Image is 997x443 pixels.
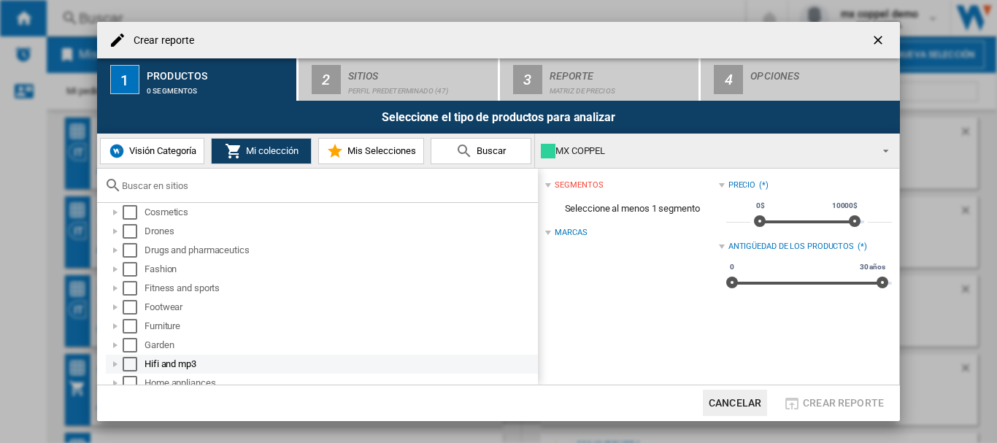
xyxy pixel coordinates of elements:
button: Buscar [431,138,531,164]
span: 10000$ [830,200,860,212]
span: Buscar [473,145,506,156]
span: 0$ [754,200,767,212]
span: Mis Selecciones [344,145,416,156]
md-checkbox: Select [123,300,145,315]
md-checkbox: Select [123,319,145,334]
md-checkbox: Select [123,376,145,390]
img: wiser-icon-blue.png [108,142,126,160]
div: 2 [312,65,341,94]
md-checkbox: Select [123,281,145,296]
span: Visión Categoría [126,145,196,156]
div: 1 [110,65,139,94]
md-checkbox: Select [123,243,145,258]
md-checkbox: Select [123,262,145,277]
button: Mis Selecciones [318,138,424,164]
div: Drugs and pharmaceutics [145,243,536,258]
button: Visión Categoría [100,138,204,164]
div: Seleccione el tipo de productos para analizar [97,101,900,134]
div: Fashion [145,262,536,277]
button: Crear reporte [779,390,888,416]
button: 2 Sitios Perfil predeterminado (47) [299,58,499,101]
md-checkbox: Select [123,357,145,371]
md-checkbox: Select [123,338,145,353]
div: Cosmetics [145,205,536,220]
div: Sitios [348,64,492,80]
input: Buscar en sitios [122,180,531,191]
div: Marcas [555,227,587,239]
button: 3 Reporte Matriz de precios [500,58,701,101]
span: Seleccione al menos 1 segmento [545,195,718,223]
div: Drones [145,224,536,239]
div: Home appliances [145,376,536,390]
div: Matriz de precios [550,80,693,95]
div: segmentos [555,180,603,191]
div: Furniture [145,319,536,334]
div: 0 segmentos [147,80,290,95]
div: Perfil predeterminado (47) [348,80,492,95]
div: Hifi and mp3 [145,357,536,371]
md-checkbox: Select [123,224,145,239]
span: 0 [728,261,736,273]
div: Garden [145,338,536,353]
div: MX COPPEL [541,141,870,161]
div: Reporte [550,64,693,80]
md-checkbox: Select [123,205,145,220]
button: 1 Productos 0 segmentos [97,58,298,101]
div: Opciones [750,64,894,80]
div: Fitness and sports [145,281,536,296]
button: 4 Opciones [701,58,900,101]
button: Cancelar [703,390,767,416]
button: Mi colección [211,138,312,164]
ng-md-icon: getI18NText('BUTTONS.CLOSE_DIALOG') [871,33,888,50]
h4: Crear reporte [126,34,194,48]
div: 3 [513,65,542,94]
button: getI18NText('BUTTONS.CLOSE_DIALOG') [865,26,894,55]
div: Footwear [145,300,536,315]
div: Precio [728,180,755,191]
span: 30 años [858,261,888,273]
div: Antigüedad de los productos [728,241,854,253]
span: Crear reporte [803,397,884,409]
div: Productos [147,64,290,80]
span: Mi colección [242,145,299,156]
div: 4 [714,65,743,94]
